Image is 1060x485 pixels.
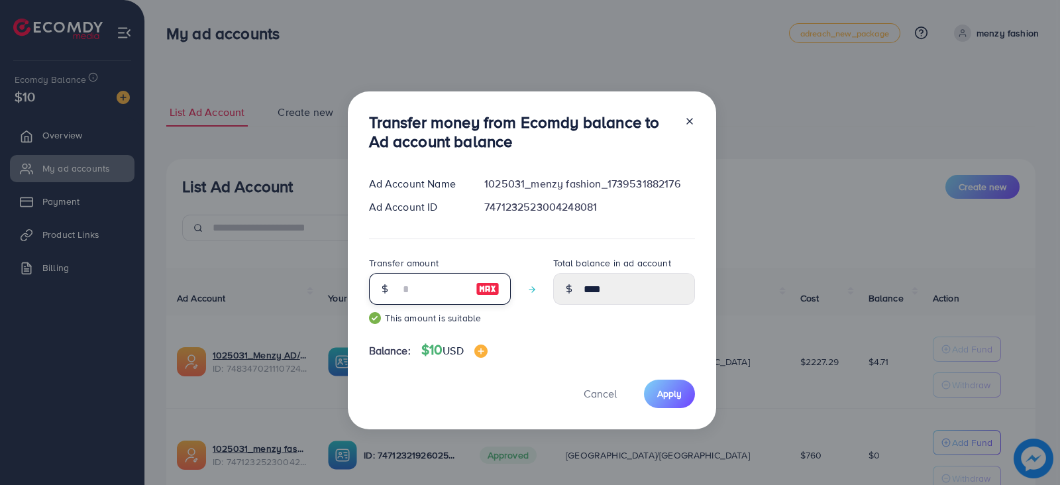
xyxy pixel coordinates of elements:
h4: $10 [421,342,488,358]
label: Total balance in ad account [553,256,671,270]
div: Ad Account ID [358,199,474,215]
span: USD [443,343,463,358]
small: This amount is suitable [369,311,511,325]
span: Cancel [584,386,617,401]
button: Cancel [567,380,633,408]
label: Transfer amount [369,256,439,270]
span: Balance: [369,343,411,358]
img: image [474,345,488,358]
div: 7471232523004248081 [474,199,705,215]
div: 1025031_menzy fashion_1739531882176 [474,176,705,191]
img: image [476,281,500,297]
button: Apply [644,380,695,408]
div: Ad Account Name [358,176,474,191]
span: Apply [657,387,682,400]
h3: Transfer money from Ecomdy balance to Ad account balance [369,113,674,151]
img: guide [369,312,381,324]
